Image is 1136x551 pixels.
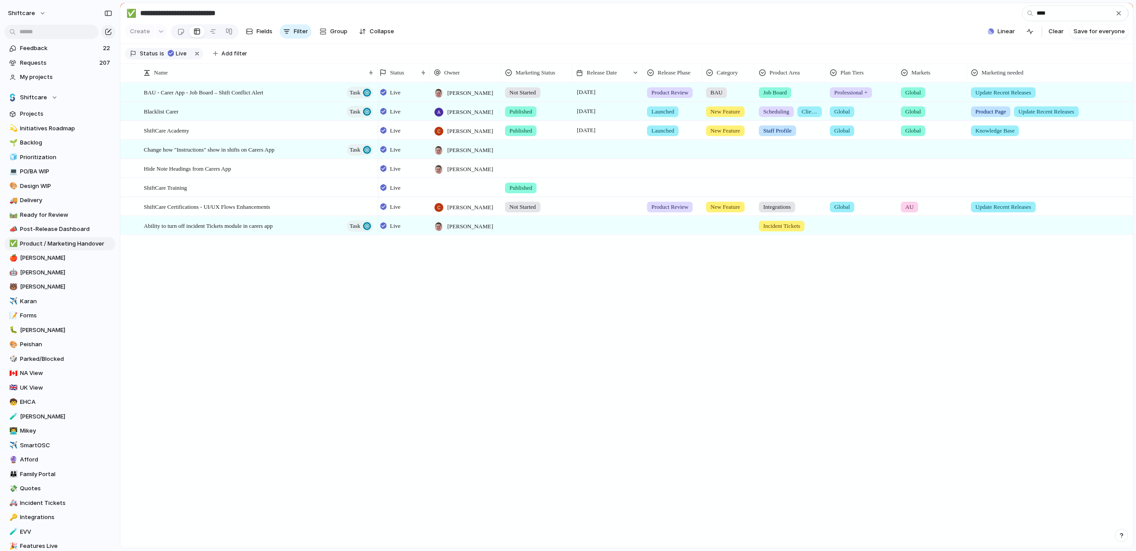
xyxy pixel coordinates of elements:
[20,499,112,508] span: Incident Tickets
[516,68,555,77] span: Marketing Status
[20,254,112,262] span: [PERSON_NAME]
[20,484,112,493] span: Quotes
[834,126,850,135] span: Global
[8,542,17,551] button: 🎉
[347,220,373,232] button: Task
[4,237,115,250] a: ✅Product / Marketing Handover
[4,136,115,149] a: 🌱Backlog
[294,27,308,36] span: Filter
[103,44,112,53] span: 22
[20,239,112,248] span: Product / Marketing Handover
[9,210,16,220] div: 🛤️
[20,383,112,392] span: UK View
[1073,27,1125,36] span: Save for everyone
[710,203,740,211] span: New Feature
[9,167,16,177] div: 💻
[4,424,115,438] div: 👨‍💻Mikey
[975,126,1014,135] span: Knowledge Base
[350,144,360,156] span: Task
[4,410,115,423] a: 🧪[PERSON_NAME]
[4,511,115,524] a: 🔑Integrations
[975,203,1031,211] span: Update Recent Releases
[20,542,112,551] span: Features Live
[905,203,914,211] span: AU
[20,138,112,147] span: Backlog
[4,352,115,366] a: 🎲Parked/Blocked
[4,453,115,466] a: 🔮Afford
[4,70,115,84] a: My projects
[717,68,738,77] span: Category
[9,152,16,162] div: 🧊
[447,146,493,155] span: [PERSON_NAME]
[763,222,800,231] span: Incident Tickets
[20,182,112,191] span: Design WIP
[8,369,17,378] button: 🇨🇦
[4,395,115,409] div: 🧒EHCA
[1049,27,1064,36] span: Clear
[9,325,16,335] div: 🐛
[8,211,17,219] button: 🛤️
[126,7,136,19] div: ✅
[763,203,791,211] span: Integrations
[834,203,850,211] span: Global
[9,224,16,234] div: 📣
[9,397,16,407] div: 🧒
[144,106,178,116] span: Blacklist Carer
[221,50,247,58] span: Add filter
[509,107,532,116] span: Published
[20,282,112,291] span: [PERSON_NAME]
[8,513,17,522] button: 🔑
[4,122,115,135] a: 💫Initiatives Roadmap
[4,468,115,481] div: 👪Family Portal
[4,439,115,452] div: ✈️SmartOSC
[8,254,17,262] button: 🍎
[347,106,373,117] button: Task
[8,412,17,421] button: 🧪
[9,181,16,191] div: 🎨
[834,107,850,116] span: Global
[4,381,115,395] div: 🇬🇧UK View
[165,49,192,59] button: Live
[802,107,818,116] span: Client Profile
[20,109,112,118] span: Projects
[4,208,115,222] a: 🛤️Ready for Review
[4,223,115,236] div: 📣Post-Release Dashboard
[242,24,276,39] button: Fields
[144,163,231,173] span: Hide Note Headings from Carers App
[4,194,115,207] div: 🚚Delivery
[710,88,722,97] span: BAU
[390,88,401,97] span: Live
[8,9,35,18] span: shiftcare
[8,196,17,205] button: 🚚
[447,108,493,117] span: [PERSON_NAME]
[769,68,800,77] span: Product Area
[4,295,115,308] a: ✈️Karan
[4,338,115,351] div: 🎨Peishan
[4,42,115,55] a: Feedback22
[575,87,598,98] span: [DATE]
[4,367,115,380] a: 🇨🇦NA View
[347,144,373,156] button: Task
[8,326,17,335] button: 🐛
[834,88,868,97] span: Professional +
[20,196,112,205] span: Delivery
[8,282,17,291] button: 🐻
[8,455,17,464] button: 🔮
[4,309,115,322] a: 📝Forms
[447,222,493,231] span: [PERSON_NAME]
[9,195,16,206] div: 🚚
[20,268,112,277] span: [PERSON_NAME]
[8,167,17,176] button: 💻
[763,126,792,135] span: Staff Profile
[4,324,115,337] div: 🐛[PERSON_NAME]
[911,68,931,77] span: Markets
[9,123,16,133] div: 💫
[20,412,112,421] span: [PERSON_NAME]
[9,368,16,379] div: 🇨🇦
[4,107,115,121] a: Projects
